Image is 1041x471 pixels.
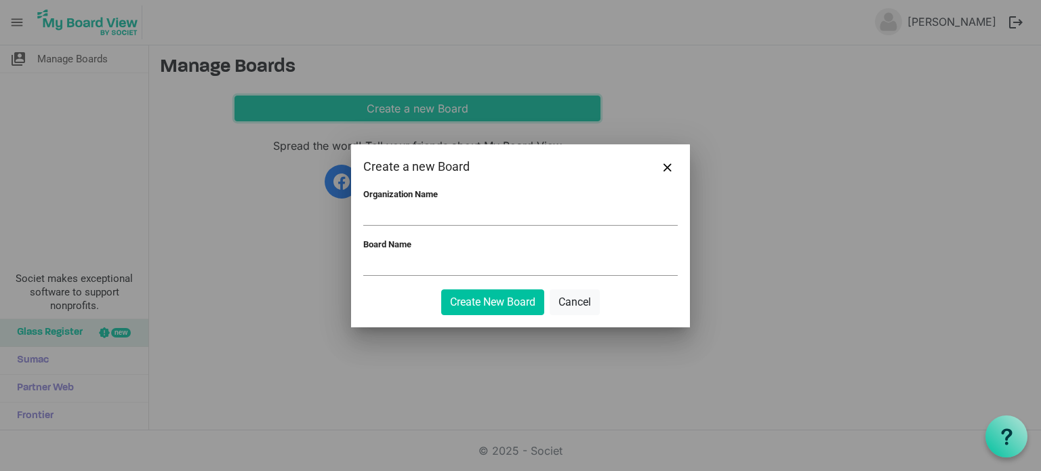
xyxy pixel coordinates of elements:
button: Create New Board [441,289,544,315]
div: Create a new Board [363,157,615,177]
label: Board Name [363,239,411,249]
button: Cancel [550,289,600,315]
label: Organization Name [363,189,438,199]
button: Close [657,157,678,177]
